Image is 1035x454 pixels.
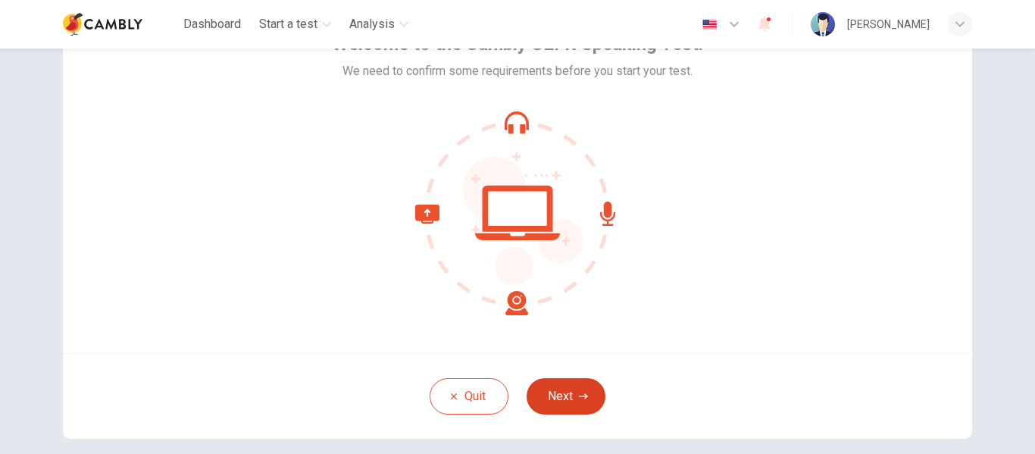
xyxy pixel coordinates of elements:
div: [PERSON_NAME] [847,15,930,33]
button: Dashboard [177,11,247,38]
span: Dashboard [183,15,241,33]
button: Start a test [253,11,337,38]
span: We need to confirm some requirements before you start your test. [342,62,693,80]
button: Quit [430,378,508,415]
span: Analysis [349,15,395,33]
img: Cambly logo [63,9,142,39]
button: Analysis [343,11,414,38]
a: Cambly logo [63,9,177,39]
img: en [700,19,719,30]
img: Profile picture [811,12,835,36]
button: Next [527,378,605,415]
span: Start a test [259,15,317,33]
